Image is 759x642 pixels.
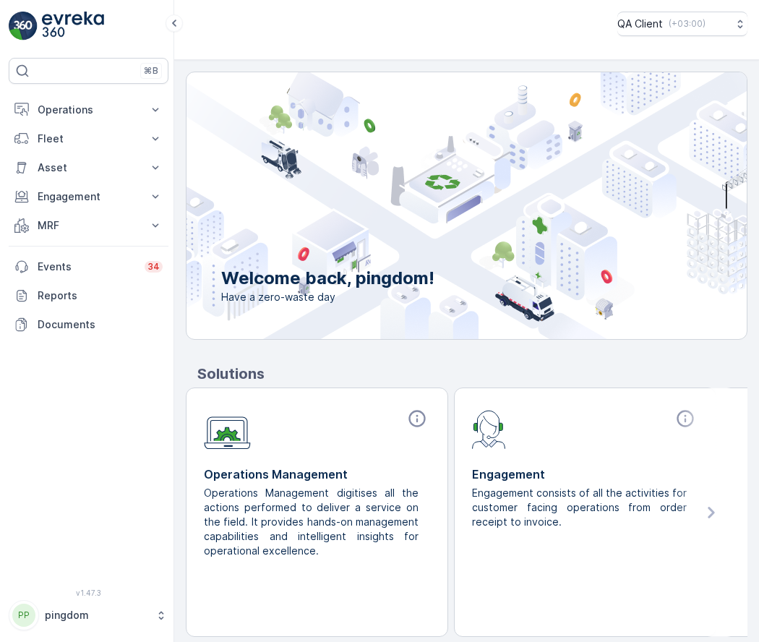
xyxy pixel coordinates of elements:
[9,182,168,211] button: Engagement
[221,267,434,290] p: Welcome back, pingdom!
[617,17,663,31] p: QA Client
[45,608,148,622] p: pingdom
[12,604,35,627] div: PP
[472,466,698,483] p: Engagement
[9,281,168,310] a: Reports
[38,132,140,146] p: Fleet
[9,252,168,281] a: Events34
[9,153,168,182] button: Asset
[38,103,140,117] p: Operations
[38,288,163,303] p: Reports
[38,260,136,274] p: Events
[204,408,251,450] img: module-icon
[121,72,747,339] img: city illustration
[9,211,168,240] button: MRF
[9,588,168,597] span: v 1.47.3
[38,218,140,233] p: MRF
[9,124,168,153] button: Fleet
[9,12,38,40] img: logo
[669,18,706,30] p: ( +03:00 )
[147,261,160,273] p: 34
[144,65,158,77] p: ⌘B
[38,189,140,204] p: Engagement
[617,12,747,36] button: QA Client(+03:00)
[38,317,163,332] p: Documents
[42,12,104,40] img: logo_light-DOdMpM7g.png
[197,363,747,385] p: Solutions
[9,600,168,630] button: PPpingdom
[472,486,687,529] p: Engagement consists of all the activities for customer facing operations from order receipt to in...
[472,408,506,449] img: module-icon
[38,160,140,175] p: Asset
[9,310,168,339] a: Documents
[9,95,168,124] button: Operations
[221,290,434,304] span: Have a zero-waste day
[204,486,419,558] p: Operations Management digitises all the actions performed to deliver a service on the field. It p...
[204,466,430,483] p: Operations Management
